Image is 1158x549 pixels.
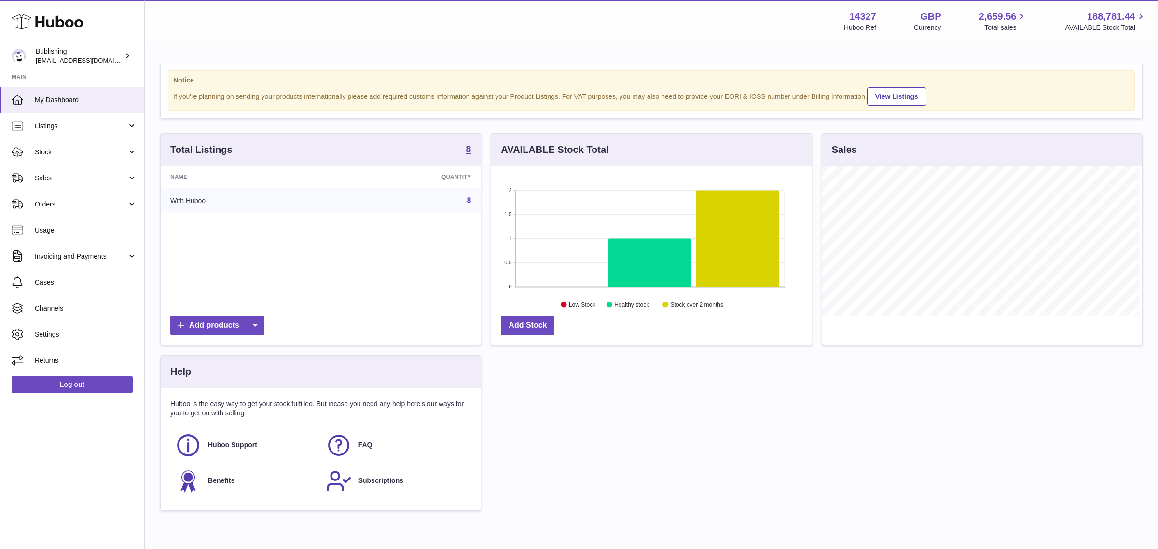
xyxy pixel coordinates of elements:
div: Bublishing [36,47,123,65]
text: 1.5 [505,211,512,217]
span: [EMAIL_ADDRESS][DOMAIN_NAME] [36,56,142,64]
text: 1 [509,235,512,241]
span: Settings [35,330,137,339]
span: Stock [35,148,127,157]
span: Total sales [984,23,1027,32]
th: Name [161,166,330,188]
a: 2,659.56 Total sales [979,10,1028,32]
text: Low Stock [569,302,596,308]
a: 188,781.44 AVAILABLE Stock Total [1065,10,1146,32]
a: Log out [12,376,133,393]
span: My Dashboard [35,96,137,105]
text: 0.5 [505,260,512,265]
span: Channels [35,304,137,313]
strong: Notice [173,76,1130,85]
a: Add products [170,316,264,335]
strong: 8 [466,144,471,154]
span: Listings [35,122,127,131]
span: 188,781.44 [1087,10,1135,23]
span: Huboo Support [208,440,257,450]
h3: Total Listings [170,143,233,156]
a: 8 [467,196,471,205]
a: View Listings [867,87,926,106]
h3: AVAILABLE Stock Total [501,143,608,156]
span: Subscriptions [358,476,403,485]
strong: GBP [920,10,941,23]
a: Huboo Support [175,432,316,458]
span: Usage [35,226,137,235]
span: Benefits [208,476,234,485]
span: Invoicing and Payments [35,252,127,261]
div: Currency [914,23,941,32]
h3: Sales [832,143,857,156]
span: 2,659.56 [979,10,1017,23]
a: Subscriptions [326,468,467,494]
text: Healthy stock [615,302,650,308]
span: Orders [35,200,127,209]
div: If you're planning on sending your products internationally please add required customs informati... [173,86,1130,106]
text: 2 [509,187,512,193]
span: AVAILABLE Stock Total [1065,23,1146,32]
p: Huboo is the easy way to get your stock fulfilled. But incase you need any help here's our ways f... [170,399,471,418]
th: Quantity [330,166,481,188]
a: FAQ [326,432,467,458]
strong: 14327 [849,10,876,23]
a: Benefits [175,468,316,494]
span: Cases [35,278,137,287]
img: internalAdmin-14327@internal.huboo.com [12,49,26,63]
span: Sales [35,174,127,183]
a: 8 [466,144,471,156]
text: 0 [509,284,512,289]
div: Huboo Ref [844,23,876,32]
span: FAQ [358,440,372,450]
span: Returns [35,356,137,365]
text: Stock over 2 months [671,302,723,308]
h3: Help [170,365,191,378]
td: With Huboo [161,188,330,213]
a: Add Stock [501,316,554,335]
